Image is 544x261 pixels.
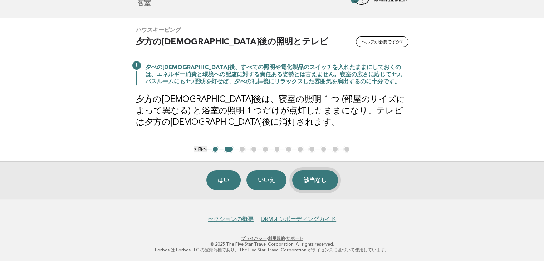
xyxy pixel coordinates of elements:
[212,146,219,153] button: 1
[304,177,327,183] font: 該当なし
[246,170,286,190] button: いいえ
[136,26,181,33] font: ハウスキーピング
[224,146,234,153] button: 2
[261,216,336,223] a: DRMオンボーディングガイド
[227,146,230,152] font: 2
[258,177,275,183] font: いいえ
[241,236,267,241] a: プライバシー
[210,242,334,247] font: © 2025 The Five Star Travel Corporation. All rights reserved.
[145,65,406,85] font: 夕べの[DEMOGRAPHIC_DATA]後、すべての照明や電化製品のスイッチを入れたままにしておくのは、エネルギー消費と環境への配慮に対する責任ある姿勢とは言えません。寝室の広さに応じて1つ、...
[292,170,338,190] button: 該当なし
[218,177,229,183] font: はい
[285,236,286,241] font: ·
[286,236,303,241] a: サポート
[268,236,285,241] a: 利用規約
[356,36,408,47] button: ヘルプが必要ですか?
[362,39,403,44] font: ヘルプが必要ですか?
[208,216,254,223] a: セクションの概要
[136,38,328,46] font: 夕方の[DEMOGRAPHIC_DATA]後の照明とテレビ
[194,146,207,152] button: < 前へ
[214,146,216,152] font: 1
[136,95,405,127] font: 夕方の[DEMOGRAPHIC_DATA]後は、寝室の照明 1 つ (部屋のサイズによって異なる) と浴室の照明 1 つだけが点灯したままになり、テレビは夕方の[DEMOGRAPHIC_DATA...
[155,247,389,252] font: Forbes は Forbes LLC の登録商標であり、The Five Star Travel Corporation がライセンスに基づいて使用しています。
[267,236,268,241] font: ·
[206,170,241,190] button: はい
